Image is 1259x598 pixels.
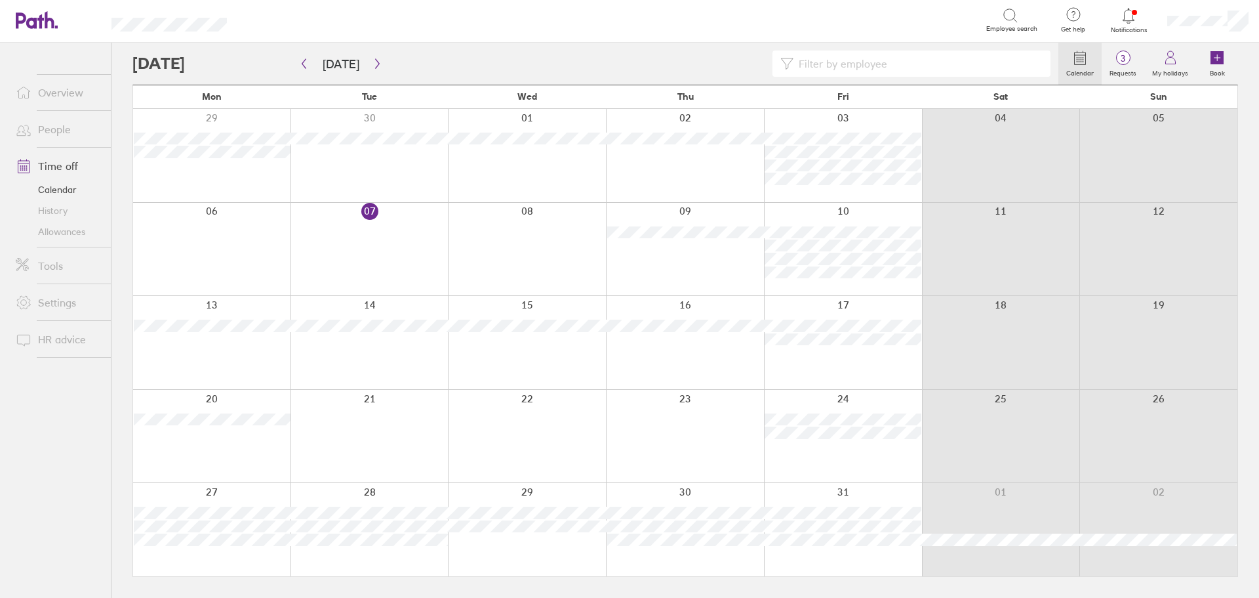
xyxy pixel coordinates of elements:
[1052,26,1094,33] span: Get help
[1196,43,1238,85] a: Book
[1150,91,1167,102] span: Sun
[5,289,111,316] a: Settings
[793,51,1043,76] input: Filter by employee
[362,91,377,102] span: Tue
[312,53,370,75] button: [DATE]
[1102,66,1144,77] label: Requests
[5,79,111,106] a: Overview
[1102,43,1144,85] a: 3Requests
[986,25,1037,33] span: Employee search
[1108,7,1150,34] a: Notifications
[1058,66,1102,77] label: Calendar
[1058,43,1102,85] a: Calendar
[1202,66,1233,77] label: Book
[5,153,111,179] a: Time off
[837,91,849,102] span: Fri
[5,116,111,142] a: People
[5,253,111,279] a: Tools
[1144,66,1196,77] label: My holidays
[5,179,111,200] a: Calendar
[677,91,694,102] span: Thu
[202,91,222,102] span: Mon
[1144,43,1196,85] a: My holidays
[5,326,111,352] a: HR advice
[1108,26,1150,34] span: Notifications
[1102,53,1144,64] span: 3
[5,200,111,221] a: History
[5,221,111,242] a: Allowances
[262,14,296,26] div: Search
[517,91,537,102] span: Wed
[993,91,1008,102] span: Sat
